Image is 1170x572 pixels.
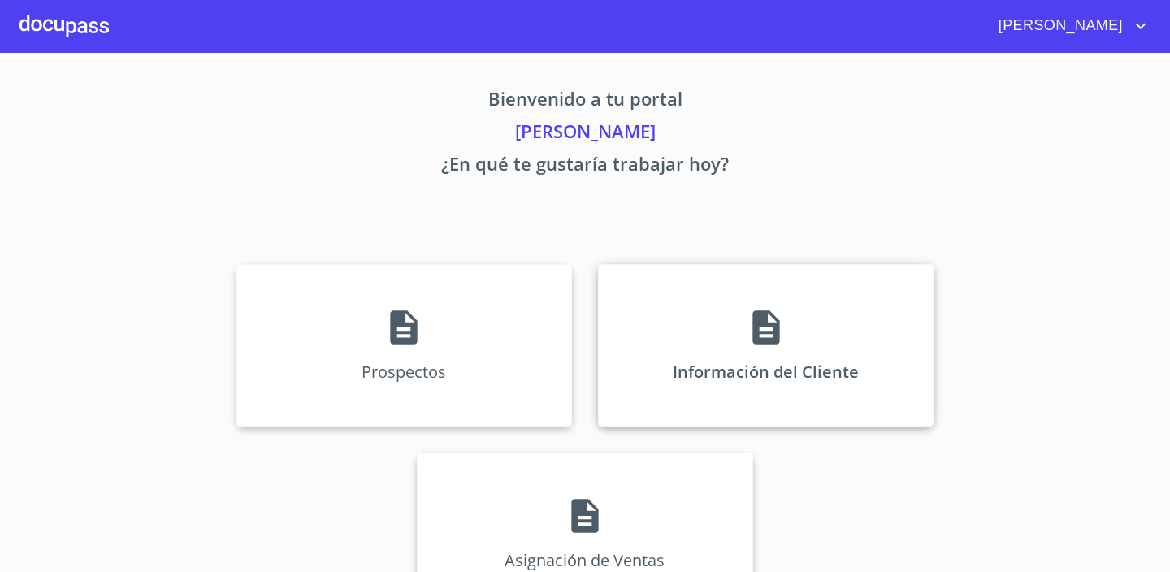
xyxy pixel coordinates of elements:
button: account of current user [986,13,1150,39]
p: Información del Cliente [673,361,859,383]
p: Prospectos [362,361,446,383]
p: Bienvenido a tu portal [84,85,1085,118]
p: [PERSON_NAME] [84,118,1085,150]
p: Asignación de Ventas [505,549,665,571]
span: [PERSON_NAME] [986,13,1131,39]
p: ¿En qué te gustaría trabajar hoy? [84,150,1085,183]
